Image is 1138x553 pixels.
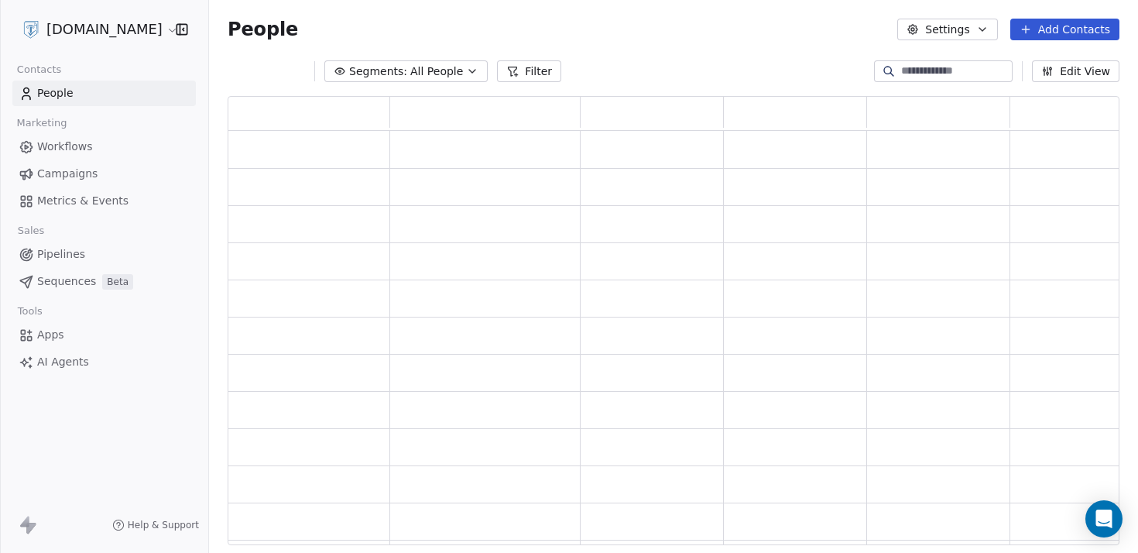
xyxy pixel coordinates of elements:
span: Campaigns [37,166,98,182]
a: Metrics & Events [12,188,196,214]
a: Pipelines [12,242,196,267]
span: Marketing [10,112,74,135]
a: Campaigns [12,161,196,187]
a: SequencesBeta [12,269,196,294]
button: Filter [497,60,561,82]
span: Contacts [10,58,68,81]
a: AI Agents [12,349,196,375]
span: [DOMAIN_NAME] [46,19,163,39]
button: Add Contacts [1010,19,1119,40]
span: Beta [102,274,133,290]
span: Sales [11,219,51,242]
button: Edit View [1032,60,1119,82]
a: Apps [12,322,196,348]
span: Apps [37,327,64,343]
span: Segments: [349,64,407,80]
div: Open Intercom Messenger [1085,500,1123,538]
span: Help & Support [128,519,199,531]
span: Metrics & Events [37,193,129,209]
span: AI Agents [37,354,89,370]
a: Workflows [12,134,196,160]
a: People [12,81,196,106]
span: Tools [11,300,49,323]
span: Workflows [37,139,93,155]
span: People [228,18,298,41]
img: Ontslagrechtjuristen-logo%20blauw-icon.png [22,20,40,39]
span: Pipelines [37,246,85,263]
a: Help & Support [112,519,199,531]
span: People [37,85,74,101]
button: Settings [897,19,997,40]
button: [DOMAIN_NAME] [19,16,165,43]
span: All People [410,64,463,80]
span: Sequences [37,273,96,290]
